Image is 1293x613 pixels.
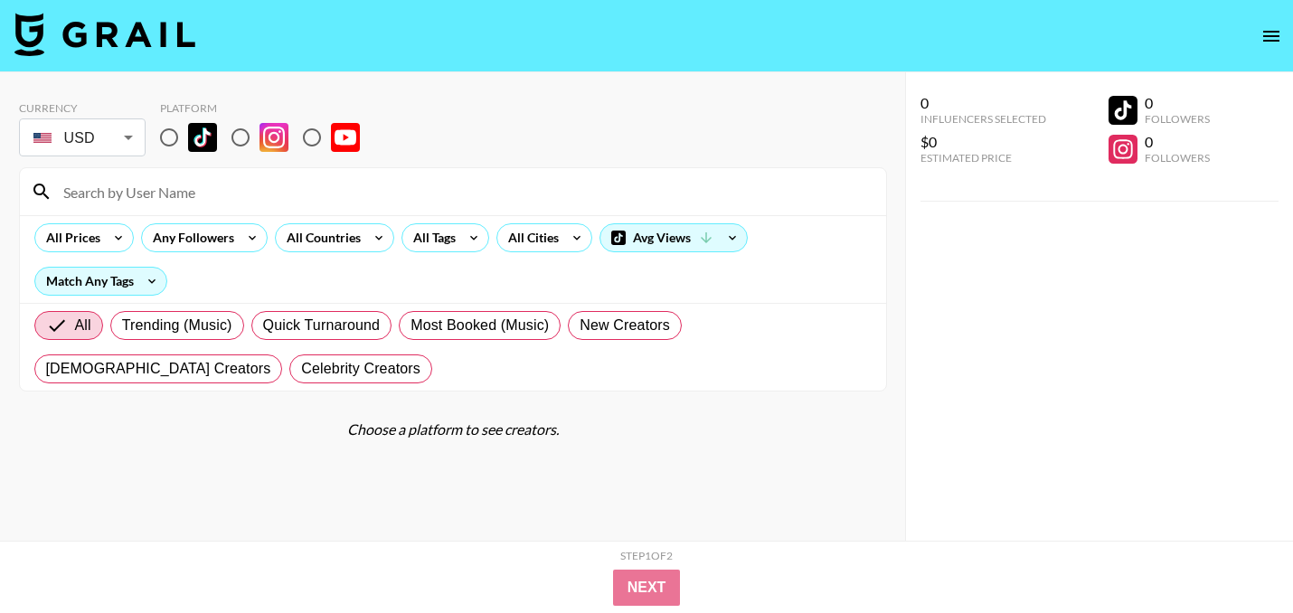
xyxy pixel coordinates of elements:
input: Search by User Name [52,177,875,206]
div: Influencers Selected [920,112,1046,126]
div: Followers [1145,112,1210,126]
div: Estimated Price [920,151,1046,165]
img: TikTok [188,123,217,152]
img: Instagram [260,123,288,152]
div: 0 [920,94,1046,112]
div: Followers [1145,151,1210,165]
span: Trending (Music) [122,315,232,336]
img: YouTube [331,123,360,152]
div: Avg Views [600,224,747,251]
div: Any Followers [142,224,238,251]
div: 0 [1145,94,1210,112]
div: All Cities [497,224,562,251]
span: Quick Turnaround [263,315,381,336]
div: Step 1 of 2 [620,549,673,562]
div: $0 [920,133,1046,151]
span: [DEMOGRAPHIC_DATA] Creators [46,358,271,380]
div: Platform [160,101,374,115]
img: Grail Talent [14,13,195,56]
div: All Prices [35,224,104,251]
button: Next [613,570,681,606]
div: 0 [1145,133,1210,151]
span: Most Booked (Music) [411,315,549,336]
div: Currency [19,101,146,115]
span: New Creators [580,315,670,336]
div: All Tags [402,224,459,251]
span: All [75,315,91,336]
span: Celebrity Creators [301,358,420,380]
div: Choose a platform to see creators. [19,420,887,439]
div: All Countries [276,224,364,251]
div: Match Any Tags [35,268,166,295]
button: open drawer [1253,18,1289,54]
div: USD [23,122,142,154]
